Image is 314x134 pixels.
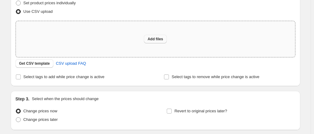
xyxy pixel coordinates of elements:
a: CSV upload FAQ [52,59,90,68]
span: Set product prices individually [23,1,76,5]
span: Select tags to add while price change is active [23,74,105,79]
span: Change prices later [23,117,58,122]
button: Add files [144,35,167,43]
span: Change prices now [23,109,57,113]
h2: Step 3. [16,96,30,102]
span: CSV upload FAQ [56,60,86,67]
span: Use CSV upload [23,9,53,14]
button: Get CSV template [16,59,54,68]
span: Revert to original prices later? [174,109,227,113]
span: Get CSV template [19,61,50,66]
span: Select tags to remove while price change is active [172,74,259,79]
span: Add files [148,37,163,42]
p: Select when the prices should change [32,96,98,102]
